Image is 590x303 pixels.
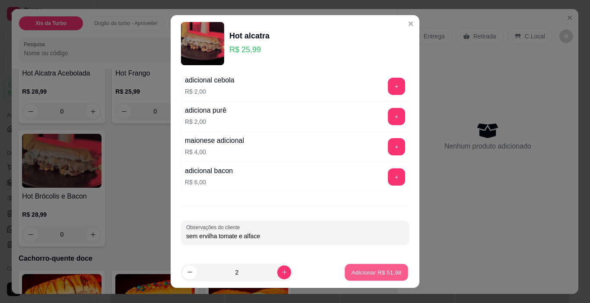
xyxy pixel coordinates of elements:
[185,136,244,146] div: maionese adicional
[185,166,233,176] div: adicional bacon
[185,178,233,186] p: R$ 6,00
[229,44,270,56] p: R$ 25,99
[186,224,243,231] label: Observações do cliente
[185,148,244,156] p: R$ 4,00
[352,268,402,276] p: Adicionar R$ 51,98
[345,264,408,281] button: Adicionar R$ 51,98
[185,117,226,126] p: R$ 2,00
[277,265,291,279] button: increase-product-quantity
[185,75,235,85] div: adicional cebola
[388,78,405,95] button: add
[185,105,226,116] div: adiciona purê
[229,30,270,42] div: Hot alcatra
[185,87,235,96] p: R$ 2,00
[404,17,418,31] button: Close
[388,168,405,186] button: add
[388,108,405,125] button: add
[181,22,224,65] img: product-image
[186,232,404,240] input: Observações do cliente
[183,265,197,279] button: decrease-product-quantity
[388,138,405,155] button: add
